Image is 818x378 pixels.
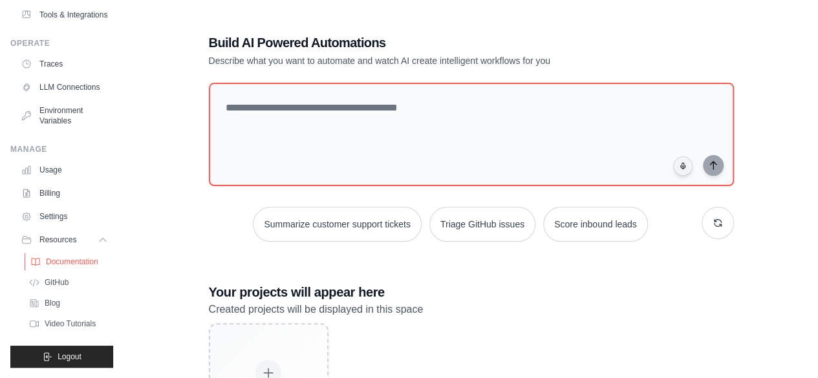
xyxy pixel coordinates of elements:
[39,235,76,245] span: Resources
[16,229,113,250] button: Resources
[16,5,113,25] a: Tools & Integrations
[673,156,693,176] button: Click to speak your automation idea
[45,277,69,288] span: GitHub
[46,257,98,267] span: Documentation
[543,207,648,242] button: Score inbound leads
[25,253,114,271] a: Documentation
[58,352,81,362] span: Logout
[45,319,96,329] span: Video Tutorials
[16,183,113,204] a: Billing
[10,346,113,368] button: Logout
[16,160,113,180] a: Usage
[16,206,113,227] a: Settings
[209,34,643,52] h1: Build AI Powered Automations
[702,207,734,239] button: Get new suggestions
[209,54,643,67] p: Describe what you want to automate and watch AI create intelligent workflows for you
[253,207,421,242] button: Summarize customer support tickets
[429,207,535,242] button: Triage GitHub issues
[45,298,60,308] span: Blog
[209,283,734,301] h3: Your projects will appear here
[23,315,113,333] a: Video Tutorials
[23,294,113,312] a: Blog
[16,100,113,131] a: Environment Variables
[16,54,113,74] a: Traces
[23,273,113,291] a: GitHub
[10,38,113,48] div: Operate
[209,301,734,318] p: Created projects will be displayed in this space
[16,77,113,98] a: LLM Connections
[10,144,113,154] div: Manage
